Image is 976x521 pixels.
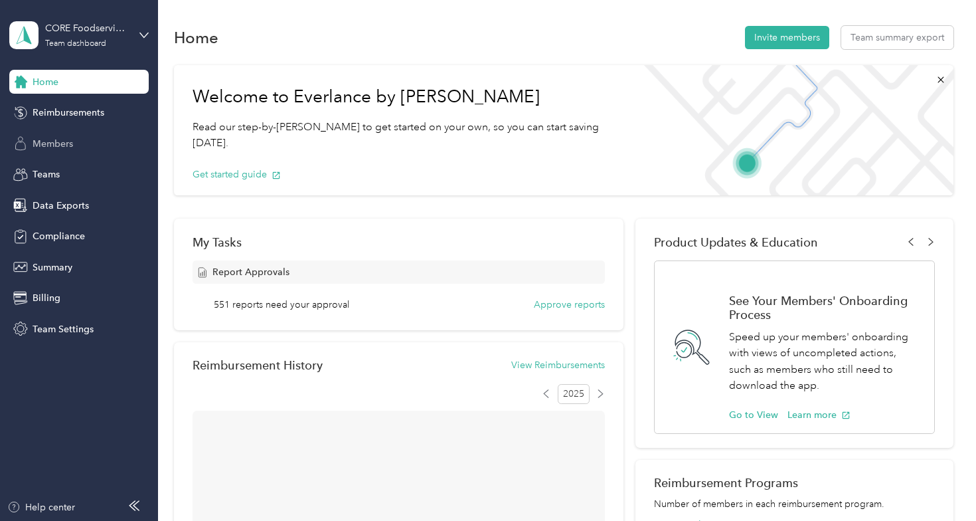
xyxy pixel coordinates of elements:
[33,260,72,274] span: Summary
[33,322,94,336] span: Team Settings
[193,358,323,372] h2: Reimbursement History
[193,235,605,249] div: My Tasks
[33,229,85,243] span: Compliance
[33,137,73,151] span: Members
[534,298,605,312] button: Approve reports
[654,497,935,511] p: Number of members in each reimbursement program.
[33,167,60,181] span: Teams
[729,294,920,322] h1: See Your Members' Onboarding Process
[193,119,613,152] p: Read our step-by-[PERSON_NAME] to get started on your own, so you can start saving [DATE].
[631,65,953,195] img: Welcome to everlance
[558,384,590,404] span: 2025
[745,26,829,49] button: Invite members
[45,21,128,35] div: CORE Foodservice (Main)
[193,86,613,108] h1: Welcome to Everlance by [PERSON_NAME]
[193,167,281,181] button: Get started guide
[45,40,106,48] div: Team dashboard
[841,26,953,49] button: Team summary export
[174,31,218,45] h1: Home
[33,291,60,305] span: Billing
[33,75,58,89] span: Home
[654,235,818,249] span: Product Updates & Education
[729,408,778,422] button: Go to View
[654,476,935,490] h2: Reimbursement Programs
[902,447,976,521] iframe: Everlance-gr Chat Button Frame
[7,500,75,514] button: Help center
[212,265,289,279] span: Report Approvals
[33,106,104,120] span: Reimbursements
[33,199,89,213] span: Data Exports
[787,408,851,422] button: Learn more
[729,329,920,394] p: Speed up your members' onboarding with views of uncompleted actions, such as members who still ne...
[214,298,349,312] span: 551 reports need your approval
[511,358,605,372] button: View Reimbursements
